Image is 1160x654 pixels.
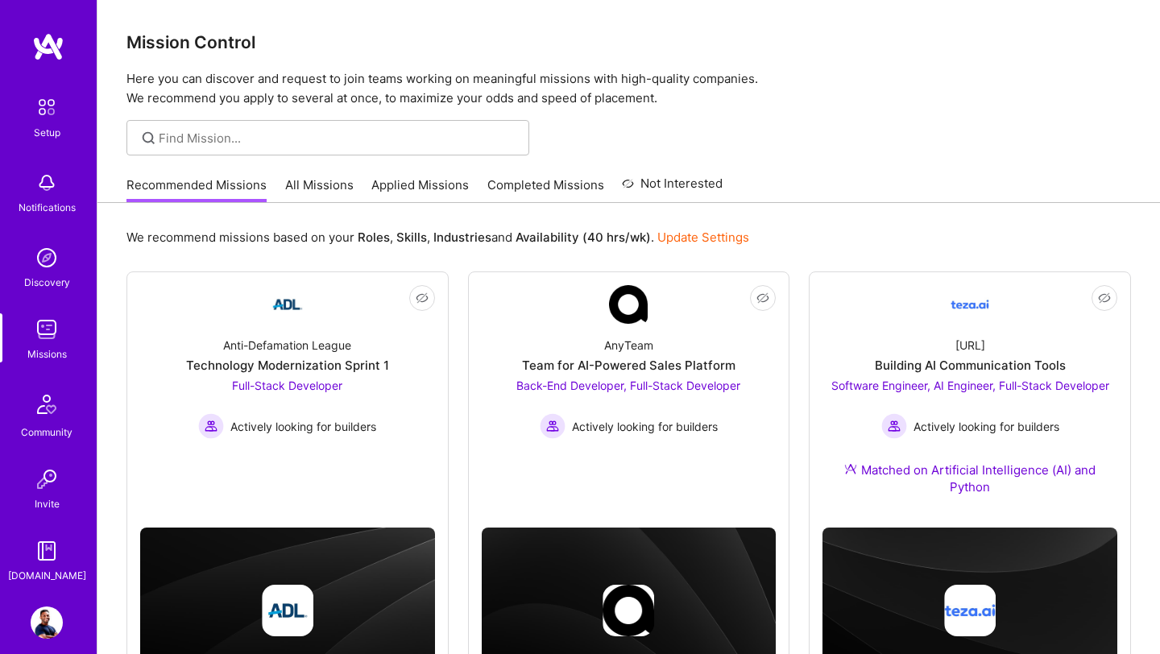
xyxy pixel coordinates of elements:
[482,285,777,482] a: Company LogoAnyTeamTeam for AI-Powered Sales PlatformBack-End Developer, Full-Stack Developer Act...
[951,285,989,324] img: Company Logo
[913,418,1059,435] span: Actively looking for builders
[34,124,60,141] div: Setup
[396,230,427,245] b: Skills
[416,292,429,304] i: icon EyeClosed
[31,242,63,274] img: discovery
[126,32,1131,52] h3: Mission Control
[27,606,67,639] a: User Avatar
[603,585,654,636] img: Company logo
[186,357,389,374] div: Technology Modernization Sprint 1
[31,535,63,567] img: guide book
[31,313,63,346] img: teamwork
[126,69,1131,108] p: Here you can discover and request to join teams working on meaningful missions with high-quality ...
[230,418,376,435] span: Actively looking for builders
[944,585,996,636] img: Company logo
[622,174,723,203] a: Not Interested
[223,337,351,354] div: Anti-Defamation League
[572,418,718,435] span: Actively looking for builders
[232,379,342,392] span: Full-Stack Developer
[30,90,64,124] img: setup
[285,176,354,203] a: All Missions
[8,567,86,584] div: [DOMAIN_NAME]
[516,230,651,245] b: Availability (40 hrs/wk)
[27,385,66,424] img: Community
[126,176,267,203] a: Recommended Missions
[35,495,60,512] div: Invite
[19,199,76,216] div: Notifications
[844,462,857,475] img: Ateam Purple Icon
[31,606,63,639] img: User Avatar
[487,176,604,203] a: Completed Missions
[522,357,735,374] div: Team for AI-Powered Sales Platform
[159,130,517,147] input: Find Mission...
[32,32,64,61] img: logo
[21,424,72,441] div: Community
[955,337,985,354] div: [URL]
[198,413,224,439] img: Actively looking for builders
[540,413,565,439] img: Actively looking for builders
[657,230,749,245] a: Update Settings
[822,285,1117,515] a: Company Logo[URL]Building AI Communication ToolsSoftware Engineer, AI Engineer, Full-Stack Develo...
[1098,292,1111,304] i: icon EyeClosed
[371,176,469,203] a: Applied Missions
[609,285,648,324] img: Company Logo
[831,379,1109,392] span: Software Engineer, AI Engineer, Full-Stack Developer
[604,337,653,354] div: AnyTeam
[875,357,1066,374] div: Building AI Communication Tools
[822,462,1117,495] div: Matched on Artificial Intelligence (AI) and Python
[756,292,769,304] i: icon EyeClosed
[139,129,158,147] i: icon SearchGrey
[262,585,313,636] img: Company logo
[31,167,63,199] img: bell
[24,274,70,291] div: Discovery
[516,379,740,392] span: Back-End Developer, Full-Stack Developer
[881,413,907,439] img: Actively looking for builders
[126,229,749,246] p: We recommend missions based on your , , and .
[27,346,67,362] div: Missions
[31,463,63,495] img: Invite
[140,285,435,482] a: Company LogoAnti-Defamation LeagueTechnology Modernization Sprint 1Full-Stack Developer Actively ...
[358,230,390,245] b: Roles
[433,230,491,245] b: Industries
[268,285,307,324] img: Company Logo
